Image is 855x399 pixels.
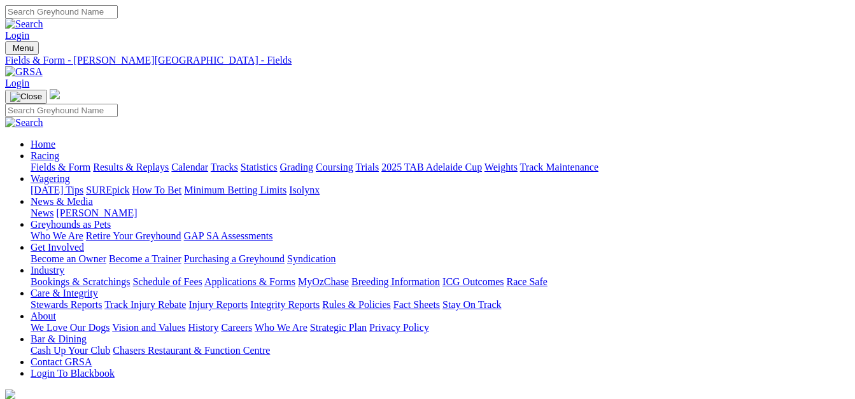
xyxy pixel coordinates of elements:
a: Race Safe [506,276,547,287]
a: Privacy Policy [369,322,429,333]
a: Contact GRSA [31,356,92,367]
a: How To Bet [132,185,182,195]
a: Vision and Values [112,322,185,333]
a: History [188,322,218,333]
a: Greyhounds as Pets [31,219,111,230]
a: Login [5,78,29,88]
a: Bookings & Scratchings [31,276,130,287]
a: GAP SA Assessments [184,230,273,241]
a: Become an Owner [31,253,106,264]
img: Close [10,92,42,102]
div: Wagering [31,185,850,196]
a: Grading [280,162,313,172]
a: Trials [355,162,379,172]
a: Minimum Betting Limits [184,185,286,195]
img: logo-grsa-white.png [50,89,60,99]
a: Results & Replays [93,162,169,172]
a: Who We Are [255,322,307,333]
div: Get Involved [31,253,850,265]
a: Retire Your Greyhound [86,230,181,241]
a: Coursing [316,162,353,172]
a: Who We Are [31,230,83,241]
a: Fact Sheets [393,299,440,310]
a: Fields & Form [31,162,90,172]
input: Search [5,104,118,117]
a: News & Media [31,196,93,207]
a: Rules & Policies [322,299,391,310]
a: Industry [31,265,64,276]
a: News [31,207,53,218]
img: Search [5,18,43,30]
a: Stay On Track [442,299,501,310]
a: Racing [31,150,59,161]
a: Careers [221,322,252,333]
a: Strategic Plan [310,322,367,333]
a: ICG Outcomes [442,276,504,287]
button: Toggle navigation [5,41,39,55]
div: Industry [31,276,850,288]
img: GRSA [5,66,43,78]
a: Track Maintenance [520,162,598,172]
div: Care & Integrity [31,299,850,311]
a: Bar & Dining [31,333,87,344]
a: Tracks [211,162,238,172]
a: About [31,311,56,321]
a: Injury Reports [188,299,248,310]
div: About [31,322,850,333]
a: Integrity Reports [250,299,320,310]
a: Statistics [241,162,278,172]
input: Search [5,5,118,18]
a: Weights [484,162,518,172]
a: Login To Blackbook [31,368,115,379]
a: MyOzChase [298,276,349,287]
a: Purchasing a Greyhound [184,253,285,264]
div: Racing [31,162,850,173]
a: Become a Trainer [109,253,181,264]
a: Applications & Forms [204,276,295,287]
a: Breeding Information [351,276,440,287]
a: Cash Up Your Club [31,345,110,356]
a: Home [31,139,55,150]
a: Fields & Form - [PERSON_NAME][GEOGRAPHIC_DATA] - Fields [5,55,850,66]
div: Bar & Dining [31,345,850,356]
button: Toggle navigation [5,90,47,104]
div: News & Media [31,207,850,219]
a: Syndication [287,253,336,264]
img: Search [5,117,43,129]
a: Chasers Restaurant & Function Centre [113,345,270,356]
div: Greyhounds as Pets [31,230,850,242]
a: SUREpick [86,185,129,195]
a: [DATE] Tips [31,185,83,195]
a: We Love Our Dogs [31,322,110,333]
a: [PERSON_NAME] [56,207,137,218]
a: 2025 TAB Adelaide Cup [381,162,482,172]
a: Login [5,30,29,41]
a: Calendar [171,162,208,172]
span: Menu [13,43,34,53]
a: Get Involved [31,242,84,253]
a: Track Injury Rebate [104,299,186,310]
a: Care & Integrity [31,288,98,298]
a: Schedule of Fees [132,276,202,287]
a: Stewards Reports [31,299,102,310]
a: Wagering [31,173,70,184]
a: Isolynx [289,185,320,195]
